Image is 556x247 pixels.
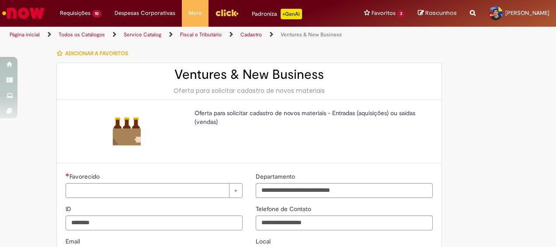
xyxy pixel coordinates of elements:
[256,237,272,245] span: Local
[113,117,141,145] img: Ventures & New Business
[256,215,433,230] input: Telefone de Contato
[115,9,175,18] span: Despesas Corporativas
[180,31,222,38] a: Fiscal e Tributário
[418,9,457,18] a: Rascunhos
[256,183,433,198] input: Departamento
[66,183,243,198] a: Limpar campo Favorecido
[397,10,405,18] span: 3
[56,44,133,63] button: Adicionar a Favoritos
[59,31,105,38] a: Todos os Catálogos
[7,27,364,43] ul: Trilhas de página
[281,9,302,19] p: +GenAi
[215,6,239,19] img: click_logo_yellow_360x200.png
[66,237,82,245] span: Email
[65,50,128,57] span: Adicionar a Favoritos
[252,9,302,19] div: Padroniza
[256,173,297,180] span: Departamento
[256,205,313,213] span: Telefone de Contato
[69,173,101,180] span: Necessários - Favorecido
[372,9,396,18] span: Favoritos
[1,4,46,22] img: ServiceNow
[188,9,202,18] span: More
[10,31,40,38] a: Página inicial
[66,173,69,176] span: Necessários
[92,10,101,18] span: 10
[60,9,90,18] span: Requisições
[66,67,433,82] h2: Ventures & New Business
[66,86,433,95] div: Oferta para solicitar cadastro de novos materiais
[124,31,161,38] a: Service Catalog
[425,9,457,17] span: Rascunhos
[240,31,262,38] a: Cadastro
[195,109,426,126] p: Oferta para solicitar cadastro de novos materiais - Entradas (aquisições) ou saídas (vendas)
[505,9,549,17] span: [PERSON_NAME]
[281,31,342,38] a: Ventures & New Business
[66,215,243,230] input: ID
[66,205,73,213] span: ID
